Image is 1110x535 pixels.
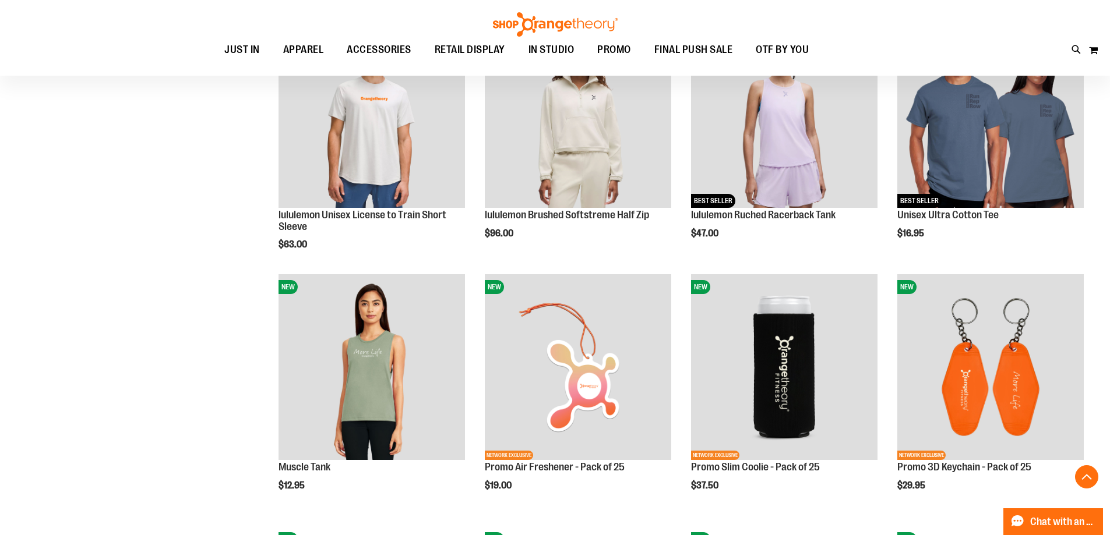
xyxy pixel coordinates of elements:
[897,451,946,460] span: NETWORK EXCLUSIVE
[273,268,471,521] div: product
[691,461,820,473] a: Promo Slim Coolie - Pack of 25
[435,37,505,63] span: RETAIL DISPLAY
[485,22,671,210] a: lululemon Brushed Softstreme Half ZipNEW
[485,451,533,460] span: NETWORK EXCLUSIVE
[279,239,309,250] span: $63.00
[279,280,298,294] span: NEW
[213,37,272,63] a: JUST IN
[491,12,619,37] img: Shop Orangetheory
[1003,508,1104,535] button: Chat with an Expert
[691,194,735,208] span: BEST SELLER
[279,274,465,462] a: Muscle TankNEW
[691,280,710,294] span: NEW
[279,480,306,491] span: $12.95
[347,37,411,63] span: ACCESSORIES
[586,37,643,63] a: PROMO
[691,22,878,208] img: lululemon Ruched Racerback Tank
[691,480,720,491] span: $37.50
[517,37,586,63] a: IN STUDIO
[485,228,515,239] span: $96.00
[423,37,517,63] a: RETAIL DISPLAY
[479,16,677,268] div: product
[756,37,809,63] span: OTF BY YOU
[897,22,1084,210] a: Unisex Ultra Cotton TeeNEWBEST SELLER
[279,209,446,232] a: lululemon Unisex License to Train Short Sleeve
[891,268,1090,521] div: product
[528,37,575,63] span: IN STUDIO
[279,22,465,208] img: lululemon Unisex License to Train Short Sleeve
[279,274,465,460] img: Muscle Tank
[279,461,330,473] a: Muscle Tank
[891,16,1090,268] div: product
[897,194,942,208] span: BEST SELLER
[897,480,927,491] span: $29.95
[691,451,739,460] span: NETWORK EXCLUSIVE
[897,228,926,239] span: $16.95
[691,274,878,460] img: Promo Slim Coolie - Pack of 25
[654,37,733,63] span: FINAL PUSH SALE
[744,37,820,63] a: OTF BY YOU
[273,16,471,279] div: product
[1030,516,1096,527] span: Chat with an Expert
[485,280,504,294] span: NEW
[485,274,671,460] img: Promo Air Freshener - Pack of 25
[485,480,513,491] span: $19.00
[897,274,1084,460] img: Promo 3D Keychain - Pack of 25
[691,22,878,210] a: lululemon Ruched Racerback TankNEWBEST SELLER
[897,280,917,294] span: NEW
[685,16,883,268] div: product
[897,209,999,221] a: Unisex Ultra Cotton Tee
[485,209,649,221] a: lululemon Brushed Softstreme Half Zip
[691,209,836,221] a: lululemon Ruched Racerback Tank
[485,274,671,462] a: Promo Air Freshener - Pack of 25NEWNETWORK EXCLUSIVE
[485,461,625,473] a: Promo Air Freshener - Pack of 25
[897,22,1084,208] img: Unisex Ultra Cotton Tee
[479,268,677,521] div: product
[485,22,671,208] img: lululemon Brushed Softstreme Half Zip
[691,274,878,462] a: Promo Slim Coolie - Pack of 25NEWNETWORK EXCLUSIVE
[1075,465,1098,488] button: Back To Top
[335,37,423,63] a: ACCESSORIES
[897,461,1031,473] a: Promo 3D Keychain - Pack of 25
[691,228,720,239] span: $47.00
[272,37,336,63] a: APPAREL
[685,268,883,521] div: product
[283,37,324,63] span: APPAREL
[897,274,1084,462] a: Promo 3D Keychain - Pack of 25NEWNETWORK EXCLUSIVE
[279,22,465,210] a: lululemon Unisex License to Train Short SleeveNEW
[643,37,745,63] a: FINAL PUSH SALE
[597,37,631,63] span: PROMO
[224,37,260,63] span: JUST IN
